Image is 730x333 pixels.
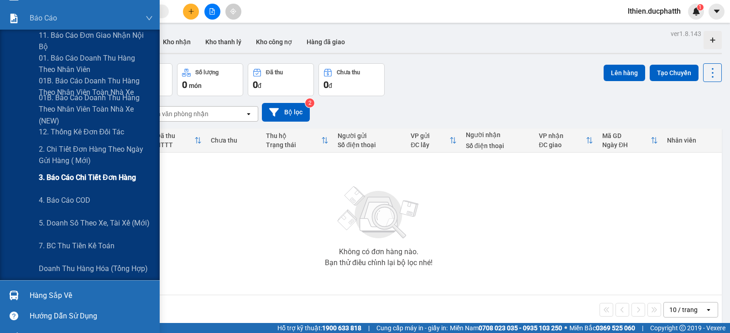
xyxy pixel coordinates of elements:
span: lthien.ducphatth [620,5,688,17]
button: Bộ lọc [262,103,310,122]
div: Không có đơn hàng nào. [339,248,418,256]
span: 12. Thống kê đơn đối tác [39,126,124,138]
span: file-add [209,8,215,15]
span: đ [328,82,332,89]
button: Hàng đã giao [299,31,352,53]
button: plus [183,4,199,20]
div: Người nhận [466,131,530,138]
span: 01B. Báo cáo doanh thu hàng theo nhân viên toàn nhà xe [39,75,153,98]
span: Cung cấp máy in - giấy in: [376,323,448,333]
div: Bạn thử điều chỉnh lại bộ lọc nhé! [325,259,433,266]
th: Toggle SortBy [406,128,461,153]
svg: open [705,306,712,313]
span: question-circle [10,312,18,320]
div: Thu hộ [266,132,321,139]
span: down [146,15,153,22]
img: svg+xml;base64,PHN2ZyBjbGFzcz0ibGlzdC1wbHVnX19zdmciIHhtbG5zPSJodHRwOi8vd3d3LnczLm9yZy8yMDAwL3N2Zy... [333,181,424,245]
span: 4. Báo cáo COD [39,195,90,206]
svg: open [245,110,252,118]
div: Số điện thoại [466,142,530,149]
div: Đã thu [156,132,195,139]
span: | [368,323,370,333]
span: 0 [253,79,258,90]
div: Người gửi [338,132,401,139]
div: Hướng dẫn sử dụng [30,309,153,323]
button: Tạo Chuyến [650,65,699,81]
span: Hỗ trợ kỹ thuật: [277,323,361,333]
span: caret-down [713,7,721,15]
div: Chưa thu [337,69,360,76]
div: 10 / trang [669,305,698,314]
span: 01B. Báo cáo doanh thu hàng theo nhân viên toàn nhà xe (NEW) [39,92,153,126]
span: Miền Bắc [569,323,635,333]
div: HTTT [156,141,195,149]
div: Chưa thu [211,137,256,144]
div: Ngày ĐH [602,141,651,149]
div: ĐC lấy [411,141,449,149]
div: Đã thu [266,69,283,76]
button: Chưa thu0đ [318,63,385,96]
button: Lên hàng [604,65,645,81]
button: Kho thanh lý [198,31,249,53]
span: Báo cáo [30,12,57,24]
button: Kho nhận [156,31,198,53]
button: caret-down [709,4,725,20]
button: Số lượng0món [177,63,243,96]
sup: 2 [305,98,314,108]
th: Toggle SortBy [151,128,207,153]
span: 1 [699,4,702,10]
span: 2. Chi tiết đơn hàng theo ngày gửi hàng ( mới) [39,143,153,166]
div: Trạng thái [266,141,321,149]
img: solution-icon [9,14,19,23]
th: Toggle SortBy [534,128,598,153]
strong: 1900 633 818 [322,324,361,332]
span: 7. BC thu tiền kế toán [39,240,115,251]
div: Tạo kho hàng mới [704,31,722,49]
span: ⚪️ [564,326,567,330]
div: VP nhận [539,132,586,139]
img: icon-new-feature [692,7,700,15]
div: ĐC giao [539,141,586,149]
th: Toggle SortBy [261,128,333,153]
span: | [642,323,643,333]
div: Số điện thoại [338,141,401,149]
strong: 0708 023 035 - 0935 103 250 [479,324,562,332]
span: 11. Báo cáo đơn giao nhận nội bộ [39,30,153,52]
div: Nhân viên [667,137,717,144]
span: 5. Doanh số theo xe, tài xế (mới) [39,217,150,229]
th: Toggle SortBy [598,128,662,153]
img: warehouse-icon [9,291,19,300]
span: 3. Báo cáo chi tiết đơn hàng [39,172,136,183]
div: Mã GD [602,132,651,139]
button: Kho công nợ [249,31,299,53]
span: Miền Nam [450,323,562,333]
span: 01. Báo cáo doanh thu hàng theo nhân viên [39,52,153,75]
span: aim [230,8,236,15]
div: Số lượng [195,69,219,76]
button: Đã thu0đ [248,63,314,96]
span: copyright [679,325,686,331]
button: aim [225,4,241,20]
span: món [189,82,202,89]
sup: 1 [697,4,704,10]
div: VP gửi [411,132,449,139]
span: 0 [323,79,328,90]
span: 0 [182,79,187,90]
span: Doanh thu hàng hóa (Tổng hợp) [39,263,148,274]
span: plus [188,8,194,15]
strong: 0369 525 060 [596,324,635,332]
button: file-add [204,4,220,20]
div: Hàng sắp về [30,289,153,302]
span: đ [258,82,261,89]
div: ver 1.8.143 [671,29,701,39]
div: Chọn văn phòng nhận [146,109,209,118]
